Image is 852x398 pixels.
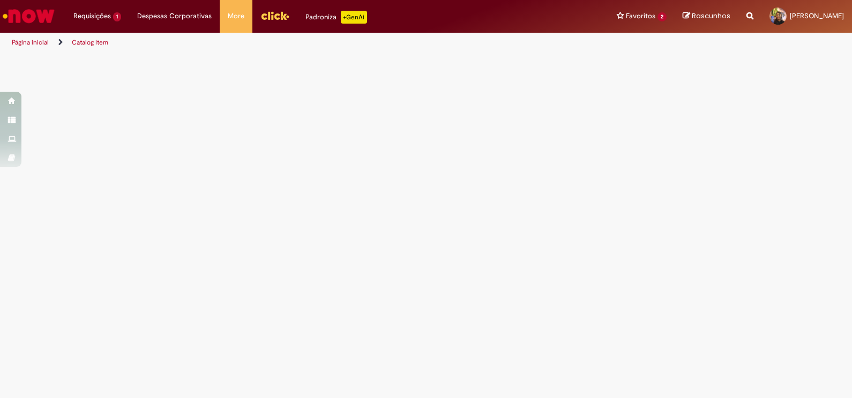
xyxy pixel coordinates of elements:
[626,11,655,21] span: Favoritos
[12,38,49,47] a: Página inicial
[341,11,367,24] p: +GenAi
[1,5,56,27] img: ServiceNow
[113,12,121,21] span: 1
[8,33,560,53] ul: Trilhas de página
[683,11,730,21] a: Rascunhos
[228,11,244,21] span: More
[260,8,289,24] img: click_logo_yellow_360x200.png
[305,11,367,24] div: Padroniza
[790,11,844,20] span: [PERSON_NAME]
[692,11,730,21] span: Rascunhos
[657,12,667,21] span: 2
[137,11,212,21] span: Despesas Corporativas
[72,38,108,47] a: Catalog Item
[73,11,111,21] span: Requisições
